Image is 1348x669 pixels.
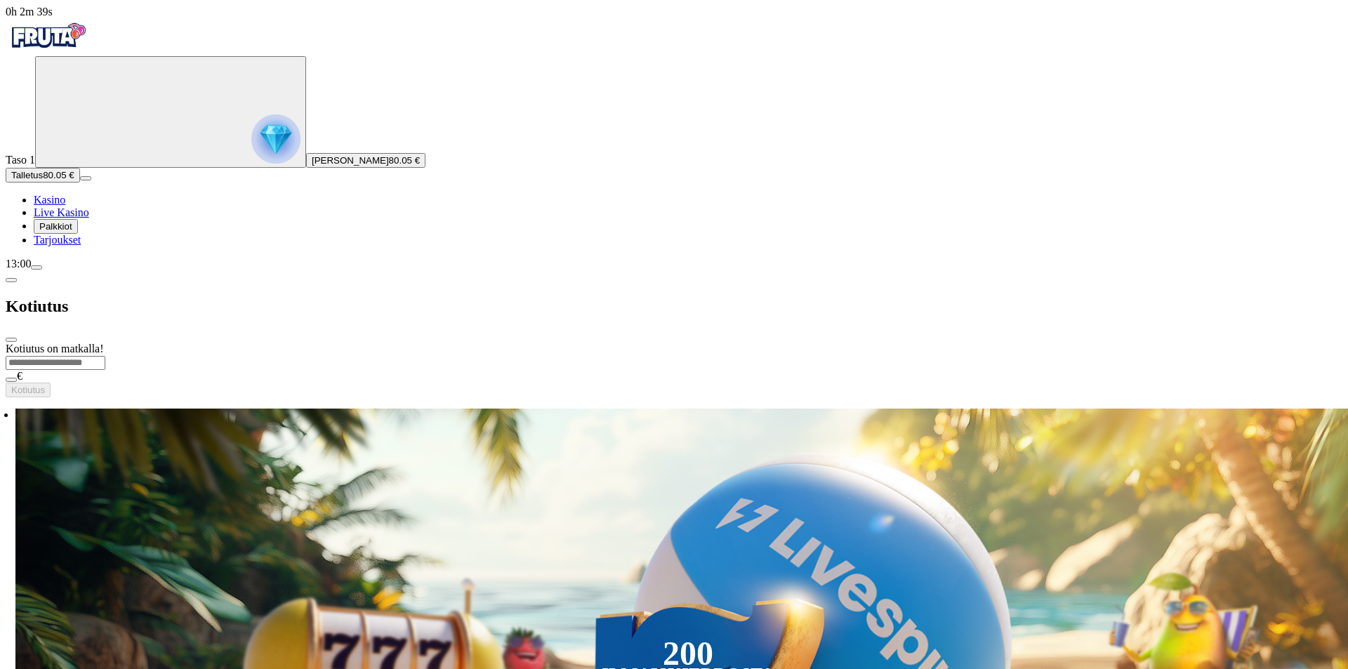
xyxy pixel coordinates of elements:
[35,56,306,168] button: reward progress
[6,154,35,166] span: Taso 1
[34,234,81,246] a: gift-inverted iconTarjoukset
[80,176,91,180] button: menu
[31,265,42,270] button: menu
[34,219,78,234] button: reward iconPalkkiot
[11,170,43,180] span: Talletus
[34,234,81,246] span: Tarjoukset
[6,338,17,342] button: close
[306,153,425,168] button: [PERSON_NAME]80.05 €
[6,278,17,282] button: chevron-left icon
[6,18,90,53] img: Fruta
[6,378,17,382] button: eye icon
[17,370,22,382] span: €
[6,297,1342,316] h2: Kotiutus
[389,155,420,166] span: 80.05 €
[663,645,713,662] div: 200
[39,221,72,232] span: Palkkiot
[6,44,90,55] a: Fruta
[6,6,53,18] span: user session time
[34,194,65,206] span: Kasino
[6,383,51,397] button: Kotiutus
[6,168,80,183] button: Talletusplus icon80.05 €
[34,206,89,218] span: Live Kasino
[11,385,45,395] span: Kotiutus
[6,258,31,270] span: 13:00
[34,194,65,206] a: diamond iconKasino
[251,114,300,164] img: reward progress
[6,18,1342,246] nav: Primary
[43,170,74,180] span: 80.05 €
[34,206,89,218] a: poker-chip iconLive Kasino
[6,343,1342,355] div: Kotiutus on matkalla!
[312,155,389,166] span: [PERSON_NAME]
